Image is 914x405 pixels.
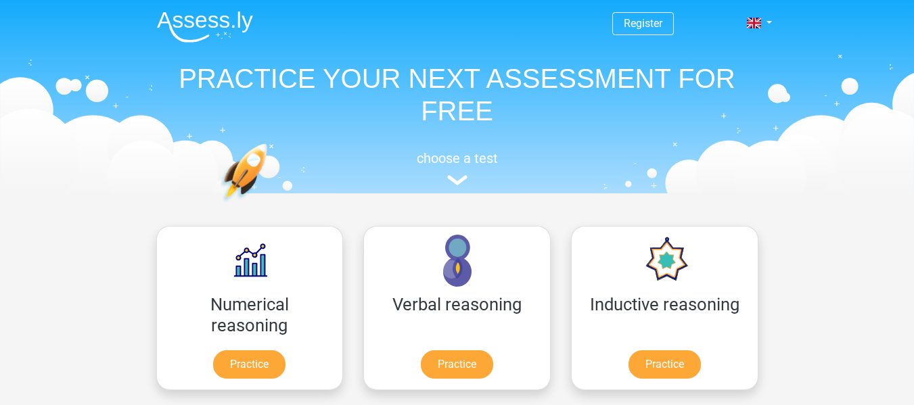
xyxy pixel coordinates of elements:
[624,17,662,30] a: Register
[146,150,769,166] h5: choose a test
[146,62,769,127] h1: PRACTICE YOUR NEXT ASSESSMENT FOR FREE
[146,150,769,186] a: choose a test
[447,175,467,185] img: assessment
[157,11,253,43] img: Assessly
[421,350,493,379] a: Practice
[213,350,285,379] a: Practice
[629,350,701,379] a: Practice
[221,143,320,266] img: practice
